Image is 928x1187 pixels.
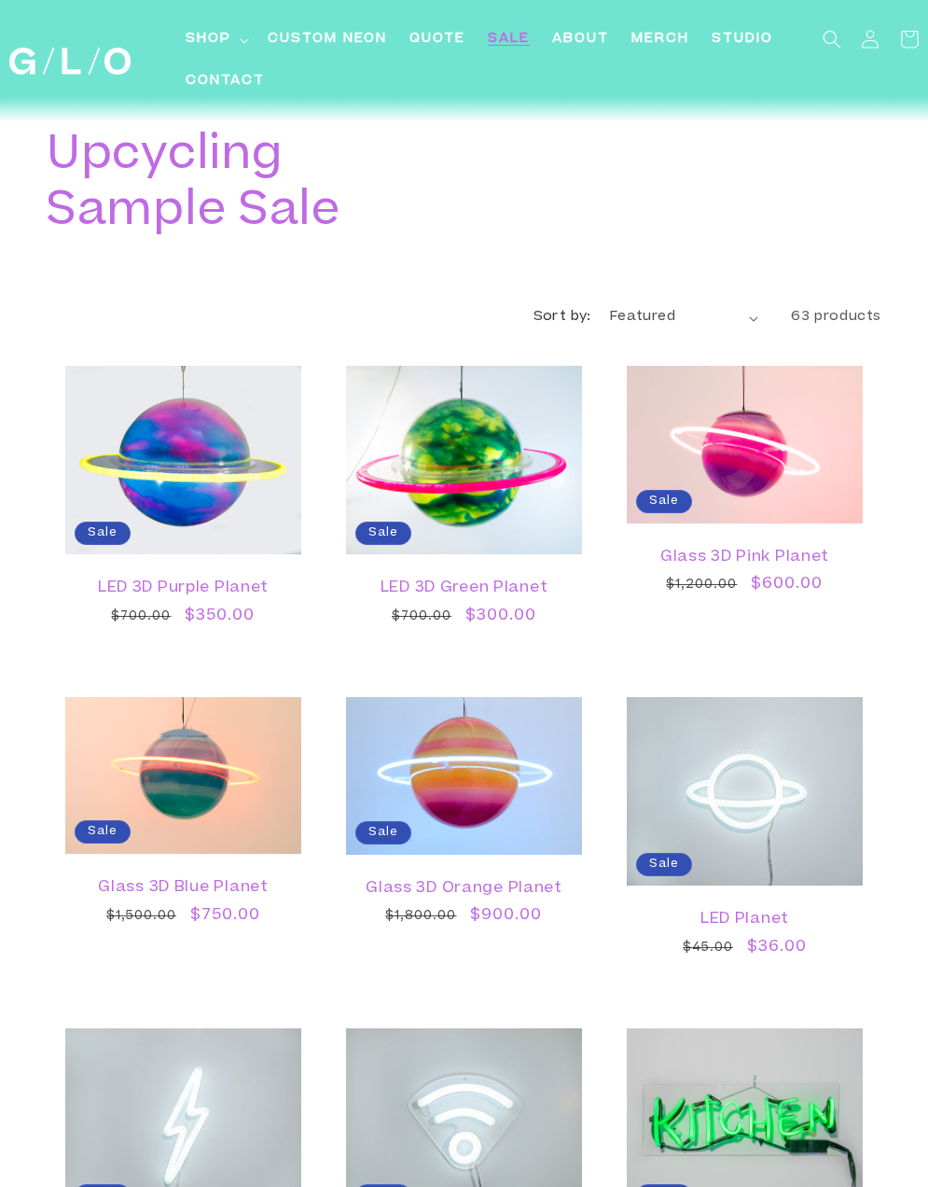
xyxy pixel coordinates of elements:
[174,61,276,103] a: Contact
[645,549,844,566] a: Glass 3D Pink Planet
[712,30,773,49] span: Studio
[2,40,137,81] a: GLO Studio
[365,879,563,897] a: Glass 3D Orange Planet
[791,311,881,324] span: 63 products
[268,30,387,49] span: Custom Neon
[186,30,231,49] span: Shop
[398,19,477,61] a: Quote
[700,19,784,61] a: Studio
[186,72,265,91] span: Contact
[174,19,256,61] summary: Shop
[811,19,852,60] summary: Search
[552,30,609,49] span: About
[477,19,541,61] a: SALE
[84,580,283,597] a: LED 3D Purple Planet
[541,19,620,61] a: About
[256,19,398,61] a: Custom Neon
[620,19,700,61] a: Merch
[488,30,530,49] span: SALE
[365,580,563,597] a: LED 3D Green Planet
[409,30,465,49] span: Quote
[84,879,283,897] a: Glass 3D Blue Planet
[645,911,844,929] a: LED Planet
[9,48,131,75] img: GLO Studio
[631,30,689,49] span: Merch
[533,311,591,324] label: Sort by:
[47,130,381,242] h1: Upcycling Sample Sale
